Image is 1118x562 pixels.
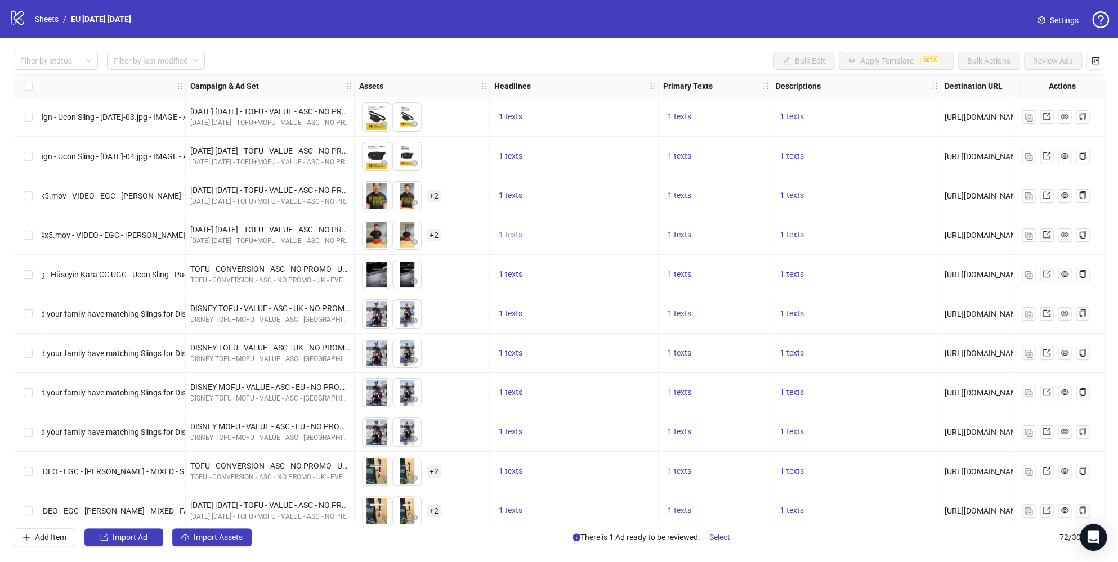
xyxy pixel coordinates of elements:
[499,309,522,318] span: 1 texts
[776,386,808,399] button: 1 texts
[499,191,522,200] span: 1 texts
[1037,16,1045,24] span: setting
[408,511,421,525] button: Preview
[945,428,1024,437] span: [URL][DOMAIN_NAME]
[380,435,388,443] span: eye
[427,190,441,202] span: + 2
[1079,349,1086,357] span: copy
[393,497,421,525] img: Asset 2
[113,533,147,542] span: Import Ad
[377,314,391,328] button: Preview
[780,230,804,239] span: 1 texts
[14,255,42,294] div: Select row 5
[1022,268,1035,281] button: Duplicate
[1080,524,1107,551] div: Open Intercom Messenger
[494,347,527,360] button: 1 texts
[1025,232,1032,240] img: Duplicate
[1079,191,1086,199] span: copy
[776,504,808,518] button: 1 texts
[657,82,665,90] span: holder
[663,307,696,321] button: 1 texts
[1086,52,1104,70] button: Configure table settings
[499,427,522,436] span: 1 texts
[1092,11,1109,28] span: question-circle
[393,339,421,367] img: Asset 2
[1043,309,1050,317] span: export
[1059,531,1104,543] span: 72 / 300 items
[377,236,391,249] button: Preview
[945,191,1024,200] span: [URL][DOMAIN_NAME]
[190,511,350,522] div: [DATE] [DATE] - TOFU+MOFU - VALUE - ASC - NO PROMO - [GEOGRAPHIC_DATA]+EU
[668,269,691,278] span: 1 texts
[668,388,691,397] span: 1 texts
[486,75,489,97] div: Resize Assets column
[377,511,391,525] button: Preview
[663,425,696,439] button: 1 texts
[363,457,391,485] img: Asset 1
[380,277,388,285] span: eye
[377,472,391,485] button: Preview
[945,80,1003,92] strong: Destination URL
[410,514,418,521] span: eye
[410,474,418,482] span: eye
[663,504,696,518] button: 1 texts
[190,420,350,433] div: DISNEY MOFU - VALUE - ASC - EU - NO PROMO - 22072025
[190,275,350,286] div: TOFU - CONVERSION - ASC - NO PROMO - UK - EVERYDAYCARRY - 25092023
[408,314,421,328] button: Preview
[1025,429,1032,437] img: Duplicate
[377,354,391,367] button: Preview
[190,80,259,92] strong: Campaign & Ad Set
[380,356,388,364] span: eye
[190,472,350,483] div: TOFU - CONVERSION - ASC - NO PROMO - UK - EVERYDAYCARRY - 25092023
[33,13,61,25] a: Sheets
[776,268,808,281] button: 1 texts
[573,528,739,546] span: There is 1 Ad ready to be reviewed.
[1022,150,1035,163] button: Duplicate
[408,393,421,407] button: Preview
[780,466,804,475] span: 1 texts
[14,75,42,97] div: Select all rows
[768,75,771,97] div: Resize Primary Texts column
[668,466,691,475] span: 1 texts
[1022,465,1035,478] button: Duplicate
[1028,11,1088,29] a: Settings
[1043,113,1050,120] span: export
[410,120,418,128] span: eye
[1043,191,1050,199] span: export
[668,112,691,121] span: 1 texts
[958,52,1019,70] button: Bulk Actions
[668,506,691,515] span: 1 texts
[172,528,252,546] button: Import Assets
[1025,271,1032,279] img: Duplicate
[84,528,163,546] button: Import Ad
[945,388,1024,397] span: [URL][DOMAIN_NAME]
[494,425,527,439] button: 1 texts
[184,82,192,90] span: holder
[363,221,391,249] img: Asset 1
[1025,507,1032,515] img: Duplicate
[380,514,388,521] span: eye
[494,504,527,518] button: 1 texts
[363,379,391,407] img: Asset 1
[393,260,421,289] img: Asset 2
[1079,231,1086,239] span: copy
[1092,57,1099,65] span: control
[773,52,834,70] button: Bulk Edit
[14,334,42,373] div: Select row 7
[363,260,391,289] img: Asset 1
[945,152,1024,161] span: [URL][DOMAIN_NAME]
[839,52,954,70] button: Apply TemplateBETA
[1043,349,1050,357] span: export
[14,491,42,530] div: Select row 11
[776,80,821,92] strong: Descriptions
[494,307,527,321] button: 1 texts
[499,269,522,278] span: 1 texts
[427,465,441,478] span: + 2
[499,151,522,160] span: 1 texts
[1025,153,1032,161] img: Duplicate
[377,196,391,210] button: Preview
[776,228,808,242] button: 1 texts
[776,189,808,203] button: 1 texts
[410,159,418,167] span: eye
[770,82,777,90] span: holder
